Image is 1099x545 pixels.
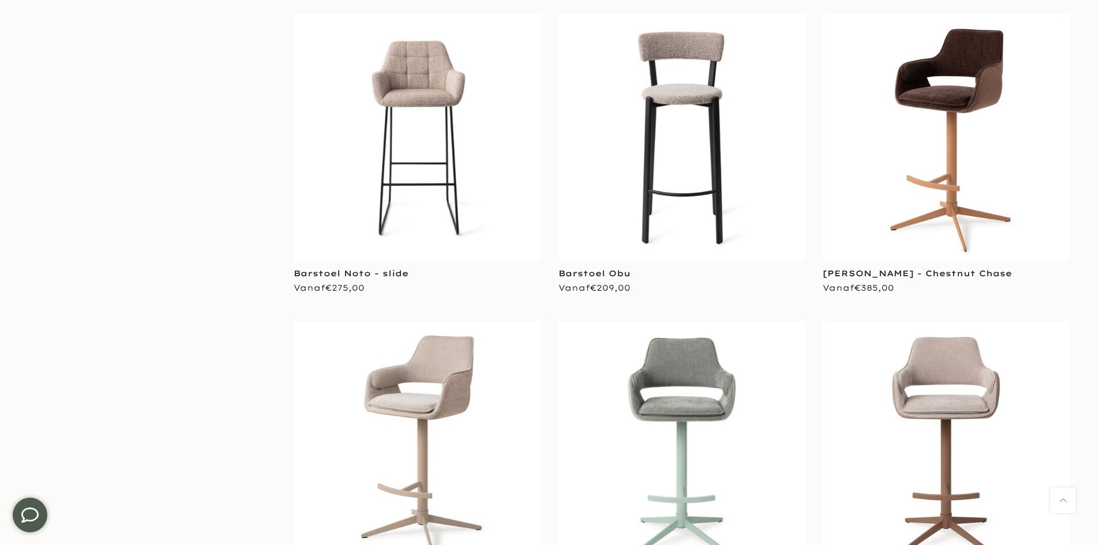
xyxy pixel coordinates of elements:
span: €385,00 [854,283,894,293]
span: Vanaf [823,283,894,293]
span: €209,00 [590,283,631,293]
a: [PERSON_NAME] - Chestnut Chase [823,268,1012,279]
span: Vanaf [294,283,365,293]
iframe: toggle-frame [1,486,59,544]
span: Vanaf [558,283,631,293]
a: Barstoel Noto - slide [294,268,408,279]
a: Barstoel Obu [558,268,631,279]
a: Terug naar boven [1050,487,1076,513]
span: €275,00 [325,283,365,293]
